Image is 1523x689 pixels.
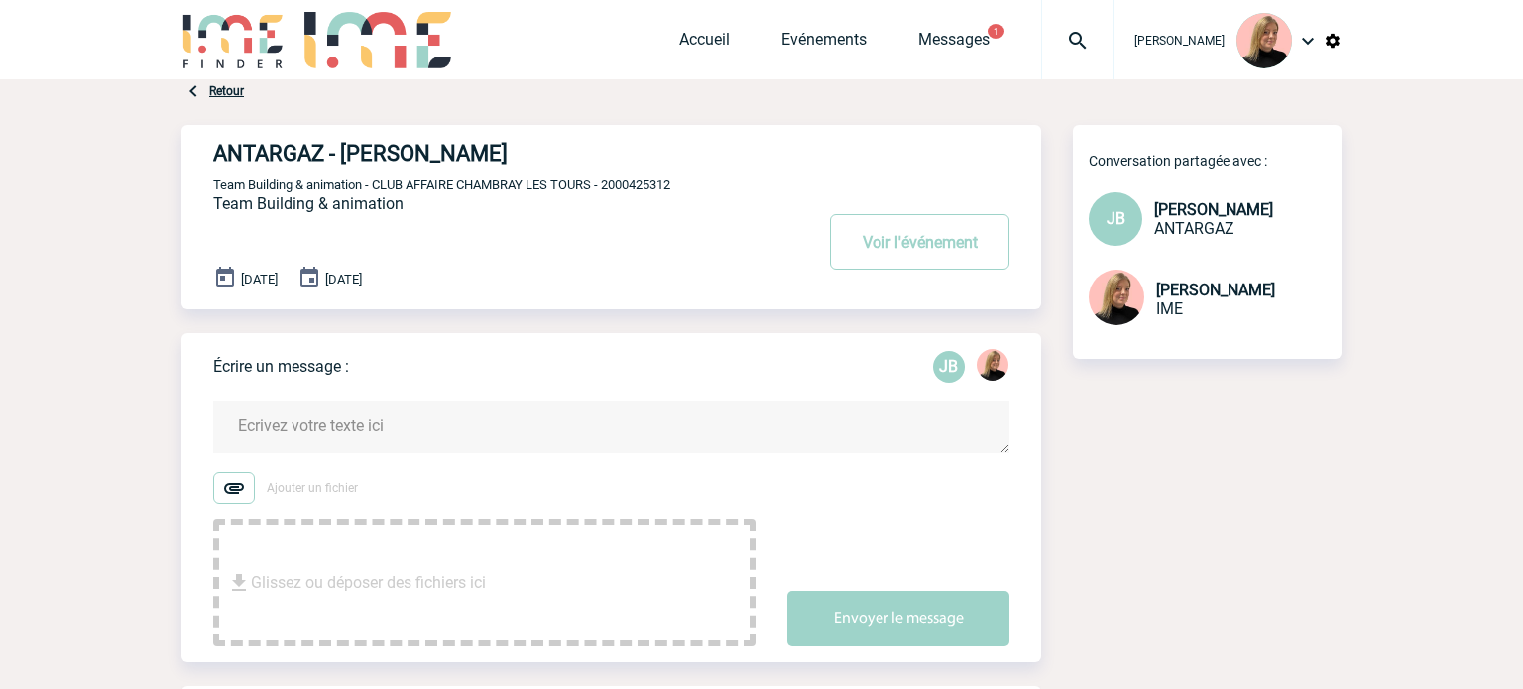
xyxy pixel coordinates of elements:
[209,84,244,98] a: Retour
[227,571,251,595] img: file_download.svg
[830,214,1009,270] button: Voir l'événement
[1089,153,1342,169] p: Conversation partagée avec :
[241,272,278,287] span: [DATE]
[1134,34,1225,48] span: [PERSON_NAME]
[933,351,965,383] p: JB
[213,357,349,376] p: Écrire un message :
[1156,281,1275,299] span: [PERSON_NAME]
[988,24,1004,39] button: 1
[918,30,990,57] a: Messages
[213,141,754,166] h4: ANTARGAZ - [PERSON_NAME]
[1156,299,1183,318] span: IME
[933,351,965,383] div: Jérémy BIDAUT
[1154,219,1234,238] span: ANTARGAZ
[181,12,285,68] img: IME-Finder
[1089,270,1144,325] img: 131233-0.png
[1107,209,1125,228] span: JB
[679,30,730,57] a: Accueil
[787,591,1009,646] button: Envoyer le message
[1154,200,1273,219] span: [PERSON_NAME]
[213,177,670,192] span: Team Building & animation - CLUB AFFAIRE CHAMBRAY LES TOURS - 2000425312
[781,30,867,57] a: Evénements
[977,349,1008,385] div: Estelle PERIOU
[1236,13,1292,68] img: 131233-0.png
[325,272,362,287] span: [DATE]
[213,194,404,213] span: Team Building & animation
[267,481,358,495] span: Ajouter un fichier
[251,533,486,632] span: Glissez ou déposer des fichiers ici
[977,349,1008,381] img: 131233-0.png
